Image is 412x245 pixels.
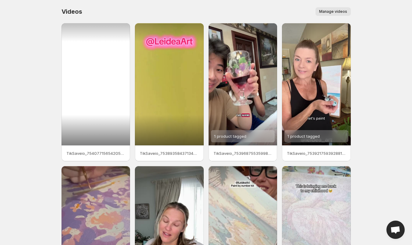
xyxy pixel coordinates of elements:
p: TikSaveio_7540771565420563743 [66,150,125,156]
a: Open chat [386,221,405,239]
p: TikSaveio_7539687553599884599 [213,150,273,156]
span: 1 product tagged [214,134,246,139]
span: 1 product tagged [287,134,320,139]
button: Manage videos [315,7,351,16]
span: Videos [62,8,82,15]
span: Manage videos [319,9,347,14]
p: TikSaveio_7539217593928813854 [287,150,346,156]
p: TikSaveio_7538935843713453342 [140,150,199,156]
